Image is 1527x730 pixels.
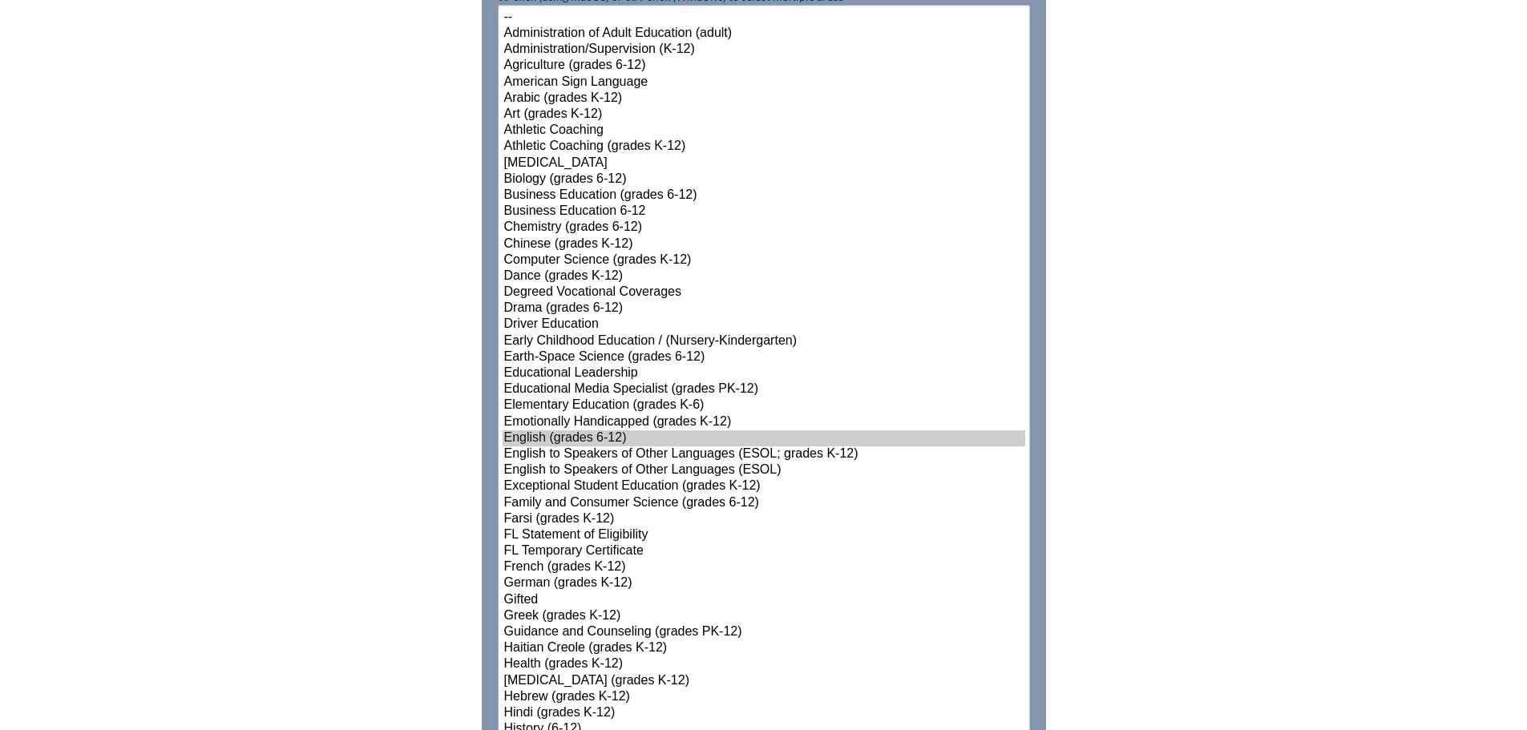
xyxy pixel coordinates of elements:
option: Farsi (grades K-12) [503,511,1025,527]
option: Hebrew (grades K-12) [503,689,1025,705]
option: -- [503,10,1025,26]
option: Chinese (grades K-12) [503,236,1025,252]
option: [MEDICAL_DATA] (grades K-12) [503,673,1025,689]
option: English (grades 6-12) [503,430,1025,446]
option: German (grades K-12) [503,575,1025,591]
option: Administration of Adult Education (adult) [503,26,1025,42]
option: Agriculture (grades 6-12) [503,58,1025,74]
option: Hindi (grades K-12) [503,705,1025,721]
option: French (grades K-12) [503,559,1025,575]
option: [MEDICAL_DATA] [503,155,1025,171]
option: English to Speakers of Other Languages (ESOL; grades K-12) [503,446,1025,462]
option: Educational Leadership [503,365,1025,381]
option: FL Statement of Eligibility [503,527,1025,543]
option: Art (grades K-12) [503,107,1025,123]
option: Guidance and Counseling (grades PK-12) [503,624,1025,640]
option: Greek (grades K-12) [503,608,1025,624]
option: Biology (grades 6-12) [503,171,1025,188]
option: Business Education (grades 6-12) [503,188,1025,204]
option: Athletic Coaching (grades K-12) [503,139,1025,155]
option: Driver Education [503,317,1025,333]
option: Degreed Vocational Coverages [503,284,1025,300]
option: Chemistry (grades 6-12) [503,220,1025,236]
option: Administration/Supervision (K-12) [503,42,1025,58]
option: Exceptional Student Education (grades K-12) [503,478,1025,494]
option: Haitian Creole (grades K-12) [503,640,1025,656]
option: Gifted [503,592,1025,608]
option: Emotionally Handicapped (grades K-12) [503,414,1025,430]
option: Computer Science (grades K-12) [503,252,1025,268]
option: Family and Consumer Science (grades 6-12) [503,495,1025,511]
option: Dance (grades K-12) [503,268,1025,284]
option: Athletic Coaching [503,123,1025,139]
option: Earth-Space Science (grades 6-12) [503,349,1025,365]
option: Drama (grades 6-12) [503,300,1025,317]
option: English to Speakers of Other Languages (ESOL) [503,462,1025,478]
option: FL Temporary Certificate [503,543,1025,559]
option: Elementary Education (grades K-6) [503,397,1025,413]
option: Business Education 6-12 [503,204,1025,220]
option: Educational Media Specialist (grades PK-12) [503,381,1025,397]
option: Health (grades K-12) [503,656,1025,672]
option: Early Childhood Education / (Nursery-Kindergarten) [503,333,1025,349]
option: Arabic (grades K-12) [503,91,1025,107]
option: American Sign Language [503,75,1025,91]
